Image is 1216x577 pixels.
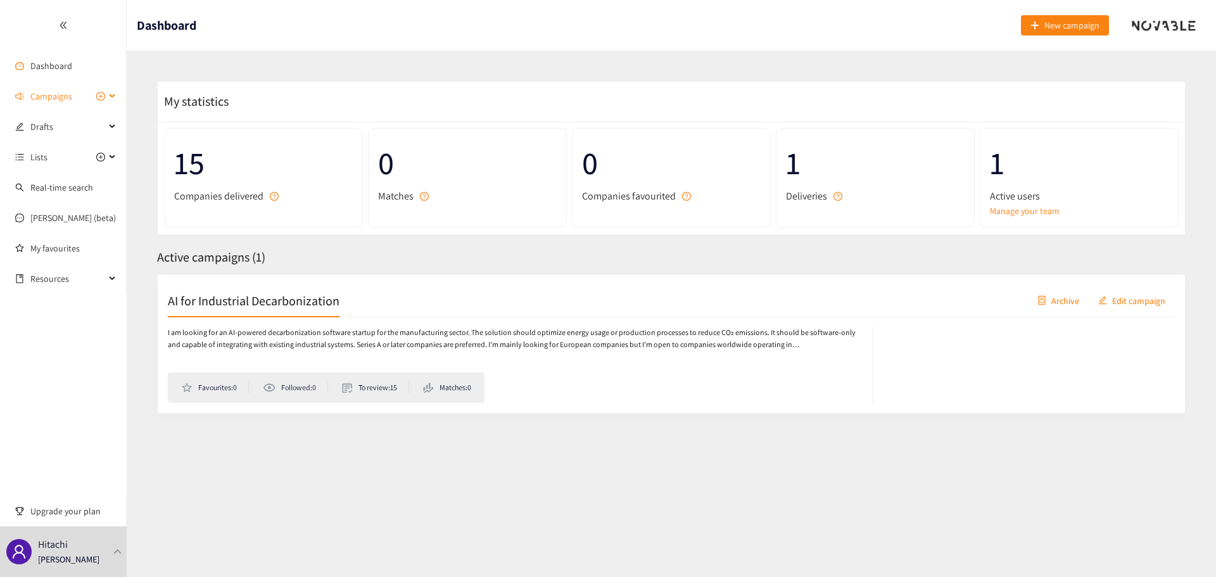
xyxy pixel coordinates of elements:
span: trophy [15,507,24,516]
span: book [15,274,24,283]
span: double-left [59,21,68,30]
span: My statistics [158,93,229,110]
span: container [1037,296,1046,306]
p: [PERSON_NAME] [38,552,99,566]
button: plusNew campaign [1021,15,1109,35]
span: 0 [582,138,761,188]
span: Lists [30,144,47,170]
a: My favourites [30,236,117,261]
span: question-circle [833,192,842,201]
li: To review: 15 [342,382,409,393]
span: question-circle [682,192,691,201]
span: Drafts [30,114,105,139]
li: Favourites: 0 [181,382,249,393]
span: 15 [174,138,353,188]
p: Hitachi [38,536,68,552]
span: Campaigns [30,84,72,109]
span: Archive [1051,293,1079,307]
span: Companies favourited [582,188,676,204]
span: question-circle [270,192,279,201]
span: unordered-list [15,153,24,162]
span: question-circle [420,192,429,201]
span: 0 [378,138,557,188]
iframe: Chat Widget [1153,516,1216,577]
span: Deliveries [786,188,827,204]
span: sound [15,92,24,101]
span: Upgrade your plan [30,498,117,524]
span: edit [1098,296,1107,306]
span: plus [1030,21,1039,31]
a: [PERSON_NAME] (beta) [30,212,116,224]
span: 1 [786,138,965,188]
button: containerArchive [1028,290,1089,310]
div: チャットウィジェット [1153,516,1216,577]
li: Followed: 0 [263,382,327,393]
a: Dashboard [30,60,72,72]
span: edit [15,122,24,131]
span: Active users [990,188,1040,204]
span: Edit campaign [1112,293,1165,307]
a: Manage your team [990,204,1168,218]
a: Real-time search [30,182,93,193]
span: user [11,544,27,559]
a: AI for Industrial DecarbonizationcontainerArchiveeditEdit campaignI am looking for an AI-powered ... [157,274,1186,414]
button: editEdit campaign [1089,290,1175,310]
li: Matches: 0 [423,382,471,393]
span: Matches [378,188,414,204]
p: I am looking for an AI-powered decarbonization software startup for the manufacturing sector. The... [168,327,859,351]
h2: AI for Industrial Decarbonization [168,291,339,309]
span: Companies delivered [174,188,263,204]
span: Active campaigns ( 1 ) [157,249,265,265]
span: plus-circle [96,153,105,162]
span: New campaign [1044,18,1099,32]
span: 1 [990,138,1168,188]
span: Resources [30,266,105,291]
span: plus-circle [96,92,105,101]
